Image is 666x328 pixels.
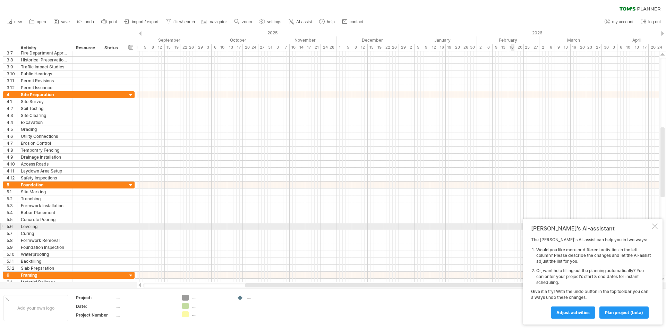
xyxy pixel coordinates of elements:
a: my account [603,17,635,26]
div: Curing [21,230,69,237]
a: plan project (beta) [599,306,649,319]
div: 3.7 [7,50,17,56]
span: help [327,19,335,24]
div: 27 - 31 [258,44,274,51]
div: 22-26 [383,44,399,51]
div: December 2025 [336,36,408,44]
div: The [PERSON_NAME]'s AI-assist can help you in two ways: Give it a try! With the undo button in th... [531,237,651,318]
div: 8 - 12 [149,44,165,51]
span: filter/search [173,19,195,24]
div: Rebar Placement [21,209,69,216]
div: 13 - 17 [633,44,649,51]
div: 5 [7,182,17,188]
div: 23 - 27 [586,44,602,51]
span: my account [612,19,633,24]
li: Or, want help filling out the planning automatically? You can enter your project's start & end da... [536,268,651,285]
div: 19 - 23 [446,44,461,51]
div: Leveling [21,223,69,230]
a: navigator [200,17,229,26]
div: Material Delivery [21,279,69,285]
span: undo [85,19,94,24]
div: February 2026 [477,36,539,44]
span: contact [350,19,363,24]
li: Would you like more or different activities in the left column? Please describe the changes and l... [536,247,651,264]
div: 5.7 [7,230,17,237]
a: settings [258,17,283,26]
span: open [37,19,46,24]
div: 2 - 6 [477,44,493,51]
div: 4.2 [7,105,17,112]
div: Formwork Removal [21,237,69,244]
div: .... [192,311,230,317]
div: 12 - 16 [430,44,446,51]
div: 6.1 [7,279,17,285]
div: 3 - 7 [274,44,290,51]
div: March 2026 [539,36,608,44]
span: save [61,19,70,24]
div: 4.7 [7,140,17,146]
div: 4.9 [7,154,17,160]
div: Laydown Area Setup [21,168,69,174]
div: 8 - 12 [352,44,368,51]
div: 5.5 [7,216,17,223]
a: import / export [122,17,161,26]
div: Foundation Inspection [21,244,69,251]
div: 23 - 27 [524,44,539,51]
a: print [100,17,119,26]
div: Drainage Installation [21,154,69,160]
div: 5.3 [7,202,17,209]
div: 15 - 19 [368,44,383,51]
div: 16 - 20 [508,44,524,51]
div: Temporary Fencing [21,147,69,153]
span: zoom [242,19,252,24]
span: print [109,19,117,24]
div: Traffic Impact Studies [21,64,69,70]
div: January 2026 [408,36,477,44]
a: contact [340,17,365,26]
div: 5.10 [7,251,17,258]
div: 4.1 [7,98,17,105]
div: 22-26 [180,44,196,51]
a: log out [639,17,663,26]
div: Add your own logo [3,295,68,321]
a: Adjust activities [551,306,595,319]
span: new [14,19,22,24]
div: 5 - 9 [415,44,430,51]
div: 5.6 [7,223,17,230]
div: Site Marking [21,188,69,195]
div: .... [247,295,285,301]
div: Framing [21,272,69,278]
div: Public Hearings [21,70,69,77]
div: Resource [76,44,97,51]
div: [PERSON_NAME]'s AI-assistant [531,225,651,232]
div: 6 - 10 [617,44,633,51]
div: 5.9 [7,244,17,251]
div: 20-24 [243,44,258,51]
div: November 2025 [274,36,336,44]
div: 5.4 [7,209,17,216]
span: navigator [210,19,227,24]
a: filter/search [164,17,197,26]
div: September 2025 [134,36,202,44]
div: 1 - 5 [336,44,352,51]
div: Foundation [21,182,69,188]
a: open [27,17,48,26]
div: 5.11 [7,258,17,264]
div: Slab Preparation [21,265,69,271]
div: 24-28 [321,44,336,51]
div: October 2025 [202,36,274,44]
div: 3.10 [7,70,17,77]
a: new [5,17,24,26]
span: settings [267,19,281,24]
div: Status [104,44,120,51]
div: 10 - 14 [290,44,305,51]
div: 4.4 [7,119,17,126]
div: 9 - 13 [493,44,508,51]
a: help [317,17,337,26]
div: 4.10 [7,161,17,167]
div: Site Preparation [21,91,69,98]
div: Waterproofing [21,251,69,258]
a: undo [75,17,96,26]
div: Grading [21,126,69,133]
div: Permit Issuance [21,84,69,91]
